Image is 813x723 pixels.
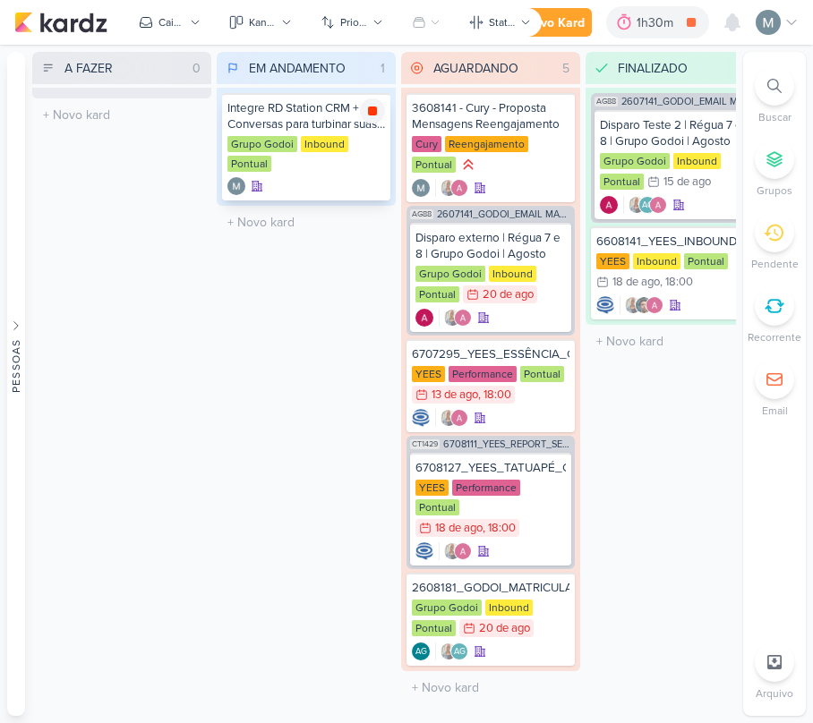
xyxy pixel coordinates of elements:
[596,253,629,269] div: YEES
[8,339,24,393] div: Pessoas
[525,13,585,32] div: Novo Kard
[454,309,472,327] img: Alessandra Gomes
[443,309,461,327] img: Iara Santos
[412,620,456,636] div: Pontual
[227,156,271,172] div: Pontual
[635,296,653,314] img: Nelito Junior
[612,276,660,288] div: 18 de ago
[751,256,799,272] p: Pendente
[596,234,754,250] div: 6608141_YEES_INBOUND_REVISÃO_INTEGRAÇÃO_CRM_CV
[412,136,441,152] div: Cury
[452,480,520,496] div: Performance
[762,403,788,419] p: Email
[663,176,711,188] div: 15 de ago
[483,523,516,534] div: , 18:00
[443,439,571,449] span: 6708111_YEES_REPORT_SEMANAL_12.08
[555,59,577,78] div: 5
[492,8,592,37] button: Novo Kard
[600,196,618,214] div: Criador(a): Alessandra Gomes
[638,196,656,214] div: Aline Gimenez Graciano
[437,209,571,219] span: 2607141_GODOI_EMAIL MARKETING_AGOSTO
[415,266,485,282] div: Grupo Godoi
[220,209,392,235] input: + Novo kard
[443,542,461,560] img: Iara Santos
[660,276,693,288] div: , 18:00
[410,439,440,449] span: CT1429
[415,230,566,262] div: Disparo externo | Régua 7 e 8 | Grupo Godoi | Agosto
[412,409,430,427] img: Caroline Traven De Andrade
[373,59,392,78] div: 1
[596,296,614,314] div: Criador(a): Caroline Traven De Andrade
[478,389,511,401] div: , 18:00
[435,409,468,427] div: Colaboradores: Iara Santos, Alessandra Gomes
[595,97,618,106] span: AG88
[227,100,385,132] div: Integre RD Station CRM + Conversas para turbinar suas vendas 🚀
[743,66,806,125] li: Ctrl + F
[415,309,433,327] div: Criador(a): Alessandra Gomes
[483,289,534,301] div: 20 de ago
[227,177,245,195] img: Mariana Amorim
[412,642,430,660] div: Criador(a): Aline Gimenez Graciano
[439,542,472,560] div: Colaboradores: Iara Santos, Alessandra Gomes
[489,266,536,282] div: Inbound
[415,480,449,496] div: YEES
[756,685,793,702] p: Arquivo
[620,296,663,314] div: Colaboradores: Iara Santos, Nelito Junior, Alessandra Gomes
[412,179,430,197] img: Mariana Amorim
[412,346,569,362] div: 6707295_YEES_ESSÊNCIA_CAMPOLIM_CLIENTE_OCULTO
[7,52,25,716] button: Pessoas
[624,296,642,314] img: Iara Santos
[748,329,801,345] p: Recorrente
[649,196,667,214] img: Alessandra Gomes
[412,642,430,660] div: Aline Gimenez Graciano
[415,542,433,560] img: Caroline Traven De Andrade
[600,196,618,214] img: Alessandra Gomes
[432,389,478,401] div: 13 de ago
[412,179,430,197] div: Criador(a): Mariana Amorim
[412,157,456,173] div: Pontual
[415,648,427,657] p: AG
[415,460,566,476] div: 6708127_YEES_TATUAPÉ_CLIENTE_OCULTO
[435,642,468,660] div: Colaboradores: Iara Santos, Aline Gimenez Graciano
[412,580,569,596] div: 2608181_GODOI_MATRICULADOS_AGOSTO
[445,136,528,152] div: Reengajamento
[415,542,433,560] div: Criador(a): Caroline Traven De Andrade
[410,209,433,219] span: AG88
[623,196,667,214] div: Colaboradores: Iara Santos, Aline Gimenez Graciano, Alessandra Gomes
[459,156,477,174] div: Prioridade Alta
[600,174,644,190] div: Pontual
[405,675,577,701] input: + Novo kard
[596,296,614,314] img: Caroline Traven De Andrade
[485,600,533,616] div: Inbound
[14,12,107,33] img: kardz.app
[756,10,781,35] img: Mariana Amorim
[412,100,569,132] div: 3608141 - Cury - Proposta Mensagens Reengajamento
[227,177,245,195] div: Criador(a): Mariana Amorim
[600,153,670,169] div: Grupo Godoi
[520,366,564,382] div: Pontual
[185,59,208,78] div: 0
[415,499,459,515] div: Pontual
[758,109,792,125] p: Buscar
[412,600,482,616] div: Grupo Godoi
[449,366,517,382] div: Performance
[440,409,458,427] img: Iara Santos
[435,179,468,197] div: Colaboradores: Iara Santos, Alessandra Gomes
[589,328,761,354] input: + Novo kard
[633,253,680,269] div: Inbound
[301,136,348,152] div: Inbound
[642,201,654,210] p: AG
[646,296,663,314] img: Alessandra Gomes
[415,309,433,327] img: Alessandra Gomes
[600,117,750,149] div: Disparo Teste 2 | Régua 7 e 8 | Grupo Godoi | Agosto
[412,366,445,382] div: YEES
[454,542,472,560] img: Alessandra Gomes
[450,409,468,427] img: Alessandra Gomes
[454,648,466,657] p: AG
[757,183,792,199] p: Grupos
[415,286,459,302] div: Pontual
[360,98,385,123] div: Parar relógio
[412,409,430,427] div: Criador(a): Caroline Traven De Andrade
[673,153,721,169] div: Inbound
[684,253,728,269] div: Pontual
